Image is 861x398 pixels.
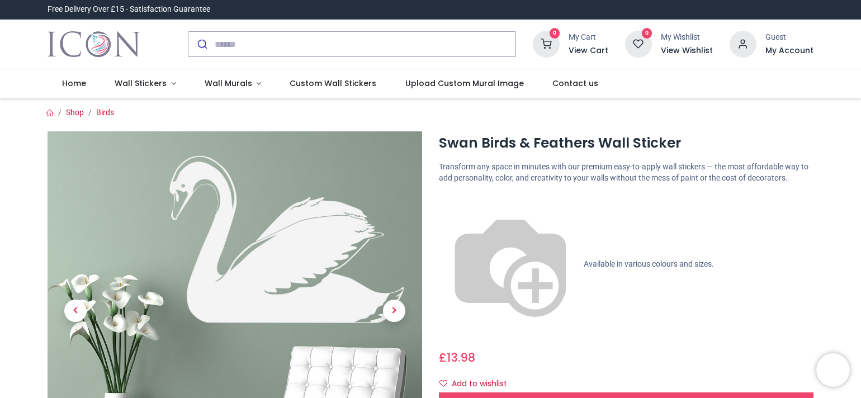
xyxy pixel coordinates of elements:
a: Wall Stickers [100,69,190,98]
div: My Wishlist [661,32,713,43]
h1: Swan Birds & Feathers Wall Sticker [439,134,813,153]
button: Add to wishlistAdd to wishlist [439,375,517,394]
a: 0 [625,39,652,48]
span: 13.98 [447,349,475,366]
span: Custom Wall Stickers [290,78,376,89]
p: Transform any space in minutes with our premium easy-to-apply wall stickers — the most affordable... [439,162,813,183]
span: Wall Stickers [115,78,167,89]
sup: 0 [642,28,652,39]
span: Available in various colours and sizes. [584,259,714,268]
iframe: Customer reviews powered by Trustpilot [579,4,813,15]
span: Previous [64,300,87,322]
span: Contact us [552,78,598,89]
iframe: Brevo live chat [816,353,850,387]
a: My Account [765,45,813,56]
button: Submit [188,32,215,56]
span: Wall Murals [205,78,252,89]
div: Free Delivery Over £15 - Satisfaction Guarantee [48,4,210,15]
a: 0 [533,39,560,48]
a: Birds [96,108,114,117]
div: Guest [765,32,813,43]
a: Shop [66,108,84,117]
a: View Wishlist [661,45,713,56]
img: Icon Wall Stickers [48,29,140,60]
span: £ [439,349,475,366]
span: Next [383,300,405,322]
a: Wall Murals [190,69,276,98]
i: Add to wishlist [439,380,447,387]
span: Home [62,78,86,89]
span: Upload Custom Mural Image [405,78,524,89]
img: color-wheel.png [439,193,582,336]
div: My Cart [569,32,608,43]
sup: 0 [550,28,560,39]
a: View Cart [569,45,608,56]
a: Logo of Icon Wall Stickers [48,29,140,60]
